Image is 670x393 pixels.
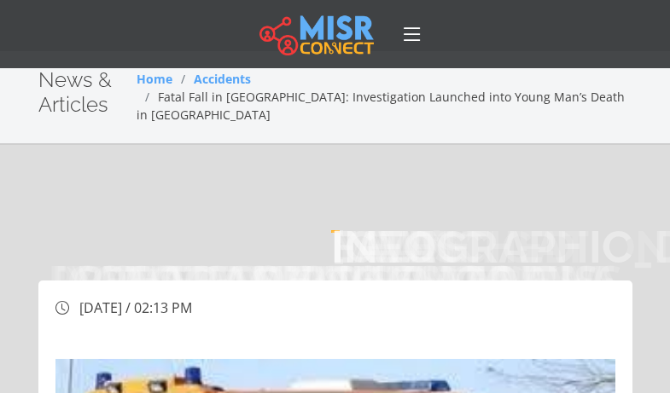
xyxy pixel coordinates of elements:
[137,89,625,123] span: Fatal Fall in [GEOGRAPHIC_DATA]: Investigation Launched into Young Man’s Death in [GEOGRAPHIC_DATA]
[38,67,112,117] span: News & Articles
[137,71,172,87] a: Home
[194,71,251,87] a: Accidents
[79,298,192,317] span: [DATE] / 02:13 PM
[259,13,374,55] img: main.misr_connect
